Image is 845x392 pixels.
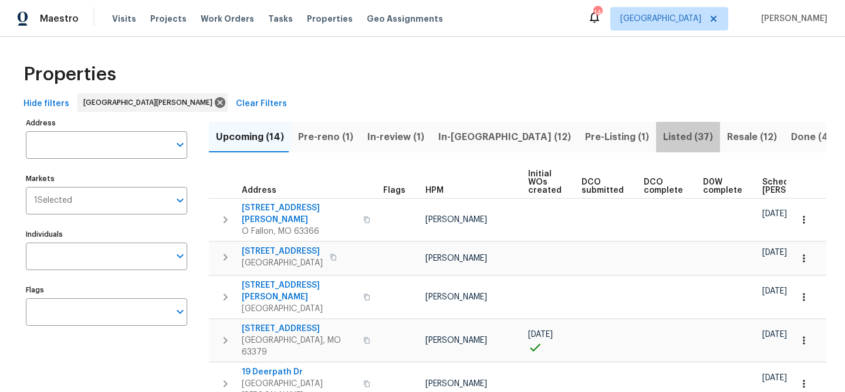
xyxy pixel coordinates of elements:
span: 1 Selected [34,196,72,206]
button: Open [172,137,188,153]
span: D0W complete [703,178,742,195]
button: Hide filters [19,93,74,115]
span: Address [242,186,276,195]
span: 19 Deerpath Dr [242,366,356,378]
label: Markets [26,175,187,182]
span: [STREET_ADDRESS] [242,246,323,257]
span: [GEOGRAPHIC_DATA] [242,303,356,315]
span: [DATE] [762,330,787,339]
span: Projects [150,13,187,25]
span: HPM [425,186,444,195]
label: Individuals [26,231,187,238]
span: Maestro [40,13,79,25]
span: [GEOGRAPHIC_DATA] [620,13,701,25]
span: Scheduled [PERSON_NAME] [762,178,829,195]
span: [DATE] [762,374,787,382]
span: Flags [383,186,405,195]
span: Initial WOs created [528,170,562,195]
button: Clear Filters [231,93,292,115]
button: Open [172,248,188,264]
span: Pre-reno (1) [298,129,353,145]
span: Done (470) [791,129,845,145]
span: Visits [112,13,136,25]
span: In-[GEOGRAPHIC_DATA] (12) [438,129,571,145]
span: [DATE] [528,330,553,339]
button: Open [172,304,188,320]
span: [GEOGRAPHIC_DATA], MO 63379 [242,335,356,358]
span: [GEOGRAPHIC_DATA][PERSON_NAME] [83,97,217,108]
span: Geo Assignments [367,13,443,25]
span: Properties [307,13,353,25]
span: [DATE] [762,210,787,218]
span: [PERSON_NAME] [425,216,487,224]
span: [PERSON_NAME] [425,336,487,345]
span: Pre-Listing (1) [585,129,649,145]
div: 14 [593,7,601,19]
label: Flags [26,287,187,294]
span: Hide filters [23,97,69,111]
span: Clear Filters [236,97,287,111]
span: [DATE] [762,248,787,257]
span: Upcoming (14) [216,129,284,145]
span: [DATE] [762,287,787,295]
label: Address [26,120,187,127]
span: DCO submitted [582,178,624,195]
span: Properties [23,69,116,80]
div: [GEOGRAPHIC_DATA][PERSON_NAME] [77,93,228,112]
span: Listed (37) [663,129,713,145]
span: O Fallon, MO 63366 [242,226,356,237]
span: DCO complete [644,178,683,195]
span: [PERSON_NAME] [425,293,487,301]
span: Resale (12) [727,129,777,145]
span: [GEOGRAPHIC_DATA] [242,257,323,269]
button: Open [172,192,188,209]
span: Work Orders [201,13,254,25]
span: [PERSON_NAME] [425,380,487,388]
span: [STREET_ADDRESS][PERSON_NAME] [242,279,356,303]
span: [PERSON_NAME] [756,13,827,25]
span: Tasks [268,15,293,23]
span: In-review (1) [367,129,424,145]
span: [STREET_ADDRESS][PERSON_NAME] [242,202,356,226]
span: [PERSON_NAME] [425,254,487,263]
span: [STREET_ADDRESS] [242,323,356,335]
